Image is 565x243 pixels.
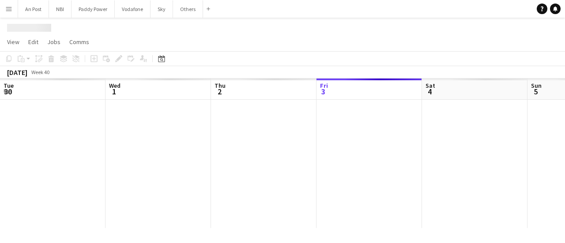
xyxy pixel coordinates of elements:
span: Thu [215,82,226,90]
button: NBI [49,0,72,18]
span: Jobs [47,38,60,46]
span: 1 [108,86,121,97]
span: Wed [109,82,121,90]
button: Others [173,0,203,18]
a: Edit [25,36,42,48]
button: Vodafone [115,0,151,18]
span: Edit [28,38,38,46]
span: 2 [213,86,226,97]
span: View [7,38,19,46]
span: Tue [4,82,14,90]
span: Comms [69,38,89,46]
a: Comms [66,36,93,48]
button: An Post [18,0,49,18]
a: View [4,36,23,48]
div: [DATE] [7,68,27,77]
span: 30 [2,86,14,97]
span: Sat [426,82,435,90]
span: 5 [530,86,542,97]
button: Paddy Power [72,0,115,18]
span: 3 [319,86,328,97]
span: Fri [320,82,328,90]
a: Jobs [44,36,64,48]
span: Sun [531,82,542,90]
span: Week 40 [29,69,51,75]
button: Sky [151,0,173,18]
span: 4 [424,86,435,97]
